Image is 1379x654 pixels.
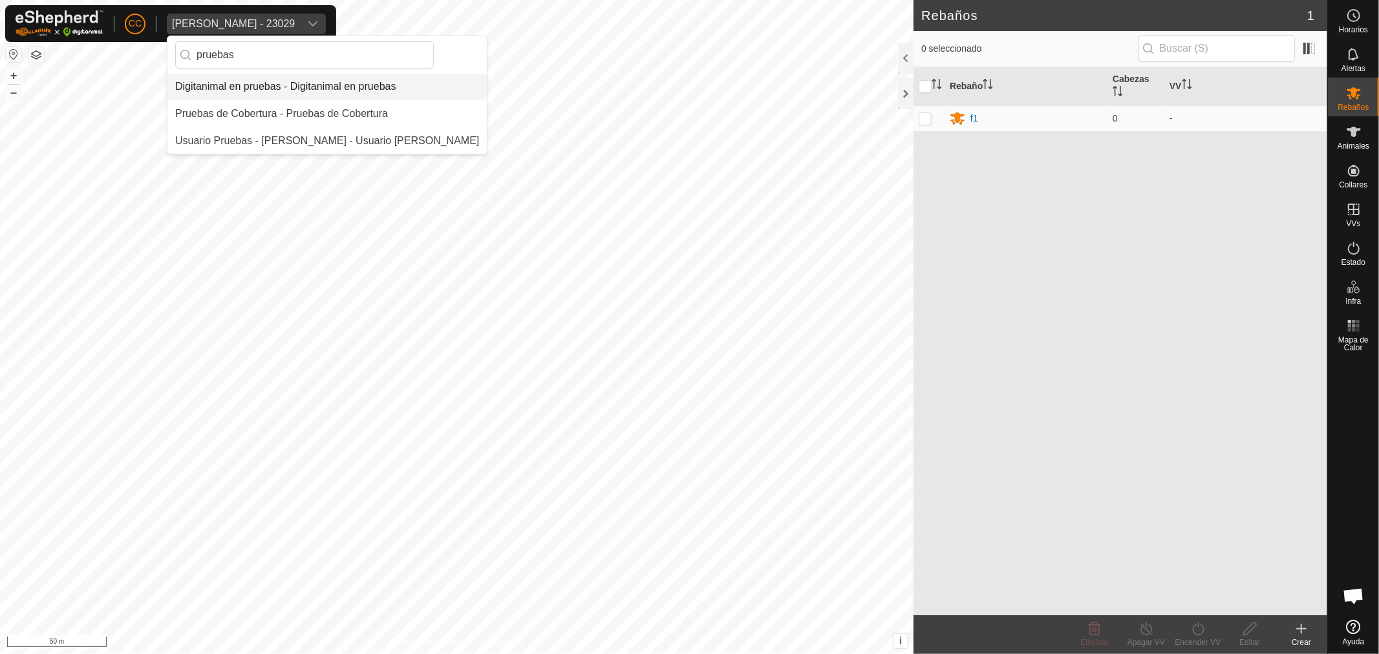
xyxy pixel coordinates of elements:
[167,14,300,34] span: Alberto Garcia Guijo - 23029
[921,42,1138,56] span: 0 seleccionado
[1164,67,1327,106] th: VV
[167,101,487,127] li: Pruebas de Cobertura
[921,8,1307,23] h2: Rebaños
[6,68,21,83] button: +
[175,133,479,149] div: Usuario Pruebas - [PERSON_NAME] - Usuario [PERSON_NAME]
[480,637,524,649] a: Contáctenos
[1113,88,1123,98] p-sorticon: Activar para ordenar
[1307,6,1314,25] span: 1
[893,634,908,648] button: i
[6,47,21,62] button: Restablecer Mapa
[16,10,103,37] img: Logo Gallagher
[945,67,1107,106] th: Rebaño
[1345,297,1361,305] span: Infra
[1338,142,1369,150] span: Animales
[1080,638,1108,647] span: Eliminar
[1138,35,1295,62] input: Buscar (S)
[167,128,487,154] li: Usuario Pruebas - Gregorio Alarcia
[1343,638,1365,646] span: Ayuda
[1339,26,1368,34] span: Horarios
[1328,615,1379,651] a: Ayuda
[1107,67,1164,106] th: Cabezas
[1331,336,1376,352] span: Mapa de Calor
[175,41,434,69] input: Buscar por región, país, empresa o propiedad
[1338,103,1369,111] span: Rebaños
[1120,637,1172,648] div: Apagar VV
[1182,81,1192,91] p-sorticon: Activar para ordenar
[1342,65,1365,72] span: Alertas
[175,106,388,121] div: Pruebas de Cobertura - Pruebas de Cobertura
[172,19,295,29] div: [PERSON_NAME] - 23029
[167,74,487,100] li: Digitanimal en pruebas
[1334,576,1373,615] a: Chat abierto
[970,112,978,125] div: f1
[1276,637,1327,648] div: Crear
[899,635,902,646] span: i
[1339,181,1367,189] span: Collares
[1224,637,1276,648] div: Editar
[932,81,942,91] p-sorticon: Activar para ordenar
[6,85,21,100] button: –
[1164,105,1327,131] td: -
[1113,113,1118,123] span: 0
[1346,220,1360,227] span: VVs
[390,637,464,649] a: Política de Privacidad
[1342,258,1365,266] span: Estado
[300,14,326,34] div: dropdown trigger
[1172,637,1224,648] div: Encender VV
[983,81,993,91] p-sorticon: Activar para ordenar
[28,47,44,63] button: Capas del Mapa
[129,17,142,30] span: CC
[175,79,396,94] div: Digitanimal en pruebas - Digitanimal en pruebas
[167,74,487,154] ul: Option List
